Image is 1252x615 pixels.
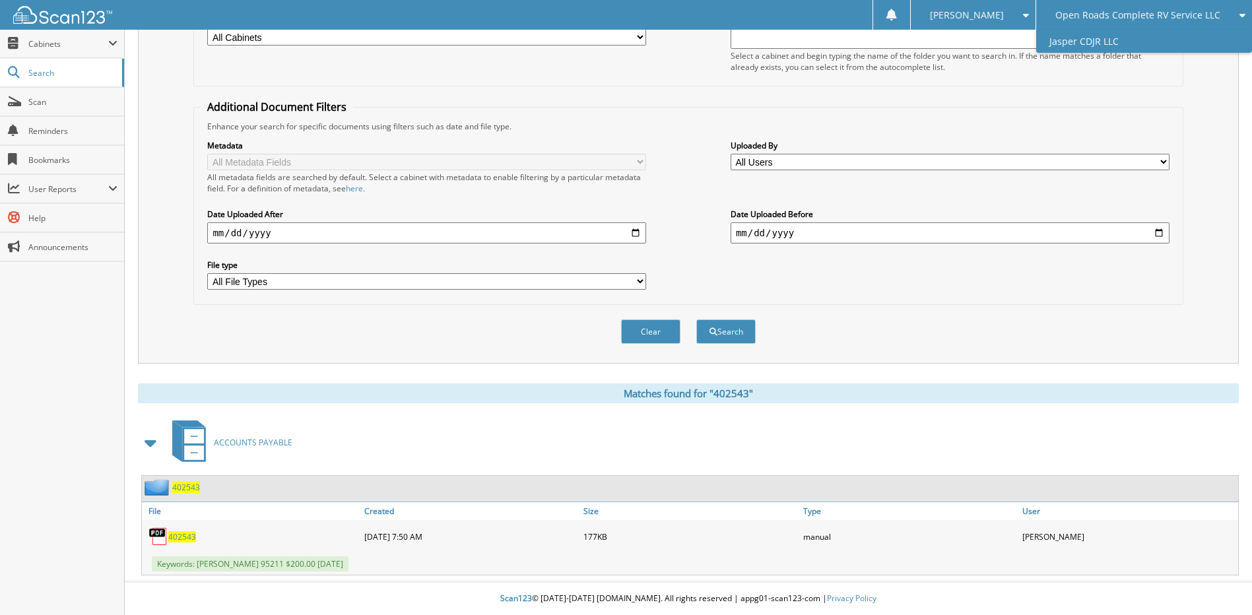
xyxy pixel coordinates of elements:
a: 402543 [172,482,200,493]
a: Created [361,502,580,520]
a: User [1019,502,1238,520]
span: Cabinets [28,38,108,49]
div: Matches found for "402543" [138,383,1239,403]
span: Search [28,67,115,79]
span: Announcements [28,242,117,253]
span: ACCOUNTS PAYABLE [214,437,292,448]
span: Keywords: [PERSON_NAME] 95211 $200.00 [DATE] [152,556,348,571]
span: Help [28,212,117,224]
span: Scan123 [500,593,532,604]
span: [PERSON_NAME] [930,11,1004,19]
a: File [142,502,361,520]
iframe: Chat Widget [1186,552,1252,615]
div: [DATE] 7:50 AM [361,523,580,550]
input: start [207,222,646,243]
a: ACCOUNTS PAYABLE [164,416,292,469]
a: Type [800,502,1019,520]
div: © [DATE]-[DATE] [DOMAIN_NAME]. All rights reserved | appg01-scan123-com | [125,583,1252,615]
a: Privacy Policy [827,593,876,604]
div: Select a cabinet and begin typing the name of the folder you want to search in. If the name match... [731,50,1170,73]
label: Date Uploaded Before [731,209,1170,220]
legend: Additional Document Filters [201,100,353,114]
div: All metadata fields are searched by default. Select a cabinet with metadata to enable filtering b... [207,172,646,194]
div: manual [800,523,1019,550]
button: Clear [621,319,680,344]
img: folder2.png [145,479,172,496]
span: Reminders [28,125,117,137]
span: Scan [28,96,117,108]
a: Size [580,502,799,520]
label: Metadata [207,140,646,151]
span: User Reports [28,183,108,195]
span: Open Roads Complete RV Service LLC [1055,11,1220,19]
a: 402543 [168,531,196,542]
label: Uploaded By [731,140,1170,151]
span: Bookmarks [28,154,117,166]
label: Date Uploaded After [207,209,646,220]
img: PDF.png [148,527,168,546]
div: Enhance your search for specific documents using filters such as date and file type. [201,121,1175,132]
div: [PERSON_NAME] [1019,523,1238,550]
img: scan123-logo-white.svg [13,6,112,24]
a: Jasper CDJR LLC [1036,30,1252,53]
label: File type [207,259,646,271]
button: Search [696,319,756,344]
input: end [731,222,1170,243]
div: 177KB [580,523,799,550]
a: here [346,183,363,194]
